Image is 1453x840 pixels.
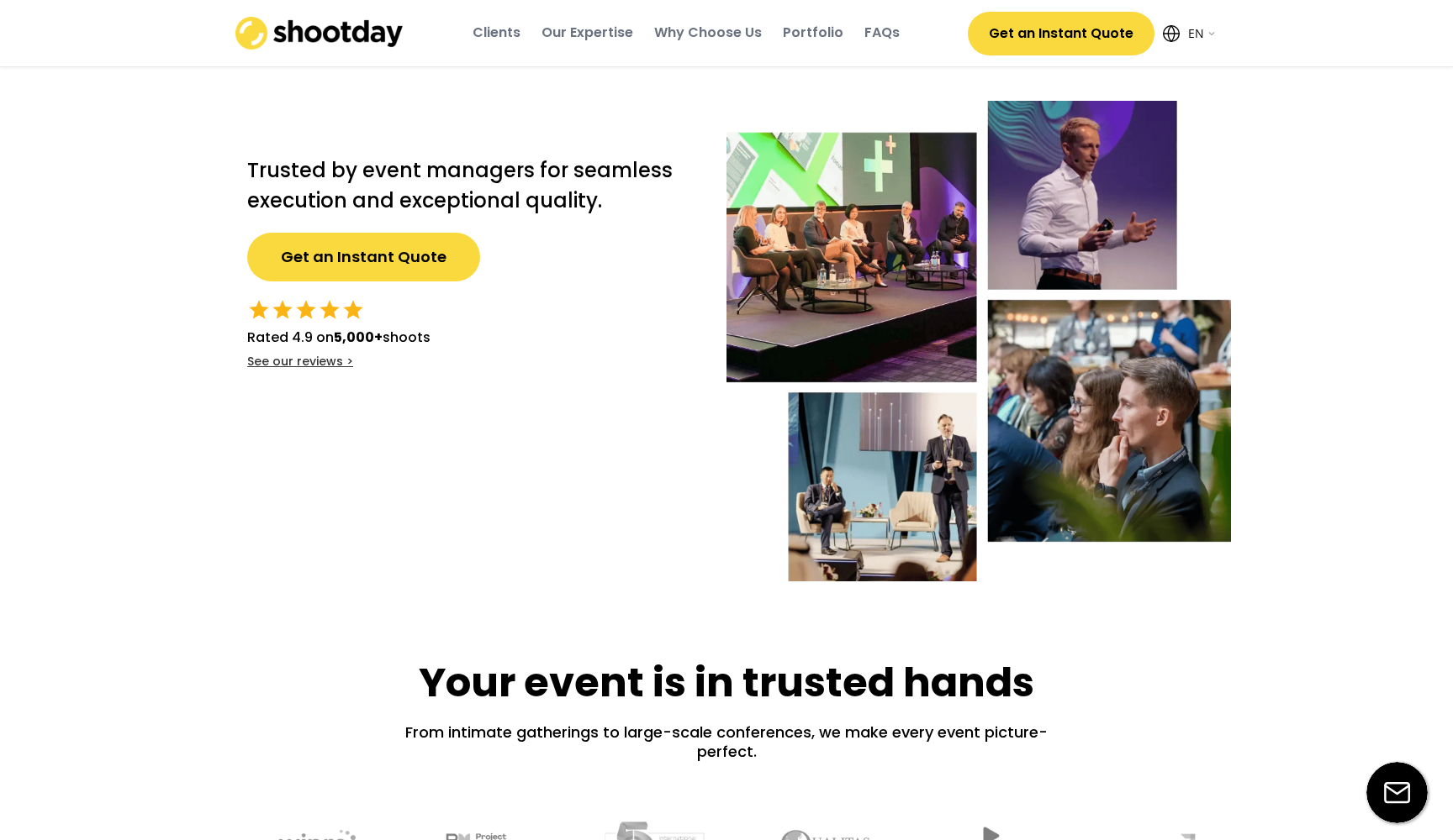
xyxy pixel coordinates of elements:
button: Get an Instant Quote [968,12,1154,55]
button: star [271,298,294,322]
button: star [341,298,365,322]
button: star [247,298,271,322]
h2: Trusted by event managers for seamless execution and exceptional quality. [247,155,693,216]
img: Event-hero-intl%402x.webp [726,101,1231,581]
div: Portfolio [783,24,843,42]
button: star [294,298,318,322]
button: Get an Instant Quote [247,233,480,281]
h1: Your event is in trusted hands [419,657,1034,709]
div: FAQs [864,24,900,42]
img: email-icon%20%281%29.svg [1366,762,1428,823]
h2: From intimate gatherings to large-scale conferences, we make every event picture-perfect. [390,722,1063,795]
div: Clients [473,24,520,42]
div: See our reviews > [247,354,353,370]
img: shootday_logo.png [235,17,404,50]
div: Our Expertise [542,24,633,42]
button: star [318,298,341,322]
div: Rated 4.9 on shoots [247,328,431,348]
strong: 5,000+ [334,328,383,347]
div: Why Choose Us [654,24,762,42]
img: Icon%20feather-globe%20%281%29.svg [1163,25,1180,42]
